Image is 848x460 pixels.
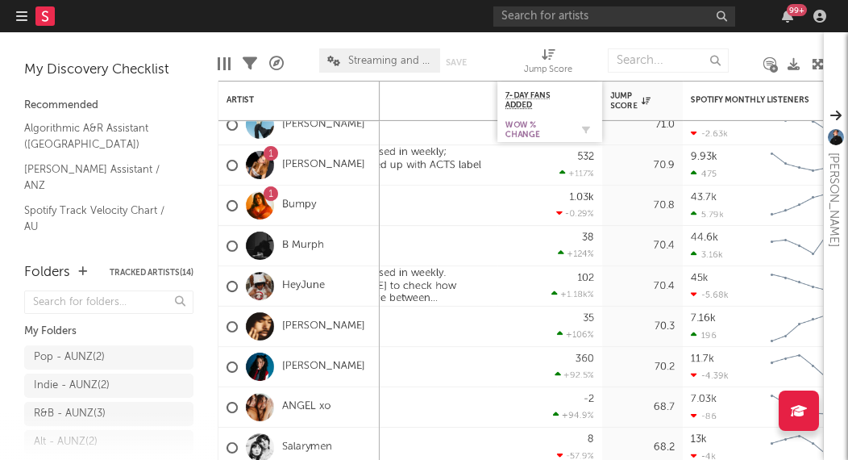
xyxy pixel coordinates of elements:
div: 71.0 [610,115,675,135]
div: 68.2 [610,438,675,458]
div: -5.68k [691,290,729,300]
a: [PERSON_NAME] [282,118,365,132]
div: 3.16k [691,249,723,260]
button: 99+ [782,10,793,23]
div: Jump Score [524,40,572,87]
a: R&B - AUNZ(3) [24,402,193,426]
a: Pop - AUNZ(2) [24,345,193,370]
svg: Chart title [763,186,836,226]
div: 8 [588,434,594,445]
button: Tracked Artists(14) [110,269,193,277]
div: 9.93k [691,152,717,162]
div: +124 % [558,249,594,259]
div: Notes [304,96,465,106]
a: Alt - AUNZ(2) [24,430,193,454]
svg: Chart title [763,347,836,387]
a: HeyJune [282,279,325,293]
div: Jump Score [610,91,651,111]
a: Salarymen [282,441,332,454]
div: -4.39k [691,370,729,381]
svg: Chart title [763,105,836,145]
div: -2.63k [691,128,728,139]
div: 70.2 [610,358,675,377]
div: Indie - AUNZ ( 2 ) [34,376,110,395]
div: Filters [243,40,257,87]
svg: Chart title [763,145,836,186]
div: [PERSON_NAME] [824,153,843,247]
svg: Chart title [763,266,836,307]
a: [PERSON_NAME] [282,360,365,374]
div: 7.16k [691,313,716,324]
div: 102 [577,273,594,283]
div: 70.4 [610,277,675,296]
div: Edit Columns [218,40,231,87]
a: [PERSON_NAME] [282,320,365,333]
div: Recommended [24,96,193,115]
div: R&B - AUNZ ( 3 ) [34,404,106,424]
div: 70.4 [610,236,675,256]
div: My Folders [24,322,193,341]
div: 70.8 [610,196,675,215]
div: +117 % [559,168,594,178]
div: 38 [582,232,594,243]
div: Artist [227,95,347,105]
button: Filter by WoW % Change [578,122,594,138]
div: 70.3 [610,317,675,337]
div: 44.6k [691,232,718,243]
div: 45k [691,273,709,283]
input: Search for artists [493,6,735,27]
div: [DATE] - discussed in weekly. [PERSON_NAME] to check how discussions were between [PERSON_NAME]'s... [296,267,497,305]
svg: Chart title [763,387,836,428]
div: 99 + [787,4,807,16]
div: 43.7k [691,192,717,203]
a: Spotify Track Velocity Chart / AU [24,202,177,235]
div: 35 [583,313,594,324]
div: -0.29 % [556,208,594,219]
a: Bumpy [282,199,316,212]
div: 11.7k [691,353,714,364]
div: Alt - AUNZ ( 2 ) [34,433,98,452]
div: 13k [691,434,707,445]
div: +106 % [557,329,594,340]
div: 70.9 [610,156,675,175]
div: +92.5 % [555,370,594,380]
div: 196 [691,330,717,341]
div: -86 [691,411,717,421]
a: [PERSON_NAME] [282,158,365,172]
div: +94.9 % [553,410,594,420]
div: Folders [24,263,70,282]
span: 7-Day Fans Added [505,90,570,110]
div: -2 [584,394,594,404]
svg: Chart title [763,307,836,347]
div: A&R Pipeline [269,40,284,87]
div: My Discovery Checklist [24,61,193,80]
div: 5.79k [691,209,724,220]
div: +1.18k % [551,289,594,299]
a: ANGEL xo [282,400,330,414]
svg: Chart title [763,226,836,266]
div: [DATE] - discussed in weekly; conversation tied up with ACTS label progress [296,146,497,184]
a: Algorithmic A&R Assistant ([GEOGRAPHIC_DATA]) [24,119,177,153]
div: 7.03k [691,394,717,404]
span: Streaming and Audience Overview (copy) [348,56,432,66]
div: 68.7 [610,398,675,417]
div: 532 [577,152,594,162]
button: Save [446,58,467,67]
a: [PERSON_NAME] Assistant / ANZ [24,161,177,194]
div: 1.03k [569,192,594,203]
div: 475 [691,169,717,179]
div: Spotify Monthly Listeners [691,95,812,105]
a: Indie - AUNZ(2) [24,374,193,398]
div: Jump Score [524,61,572,80]
div: WoW % Change [505,120,570,140]
div: Pop - AUNZ ( 2 ) [34,348,105,367]
a: B Murph [282,239,324,253]
div: 360 [576,353,594,364]
input: Search... [608,48,729,73]
input: Search for folders... [24,291,193,314]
